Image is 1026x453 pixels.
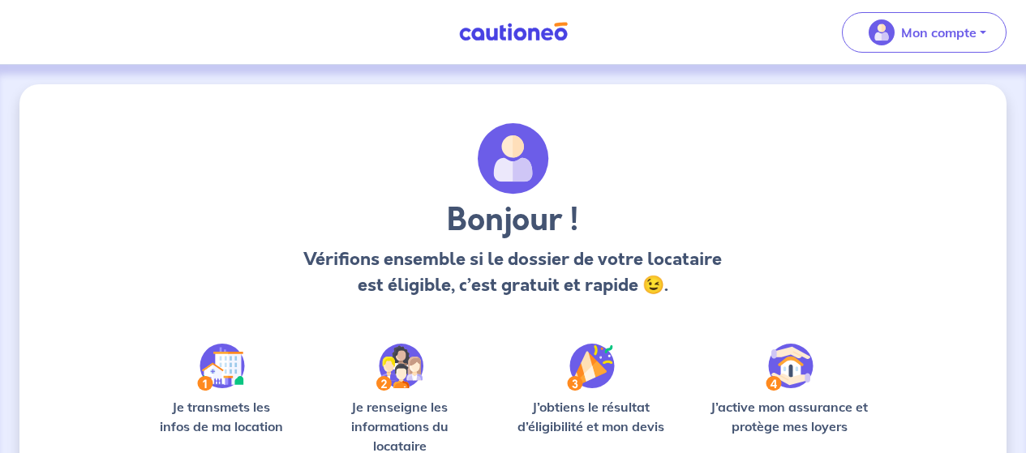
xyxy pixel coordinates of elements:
[901,23,977,42] p: Mon compte
[376,344,423,391] img: /static/c0a346edaed446bb123850d2d04ad552/Step-2.svg
[149,397,293,436] p: Je transmets les infos de ma location
[869,19,895,45] img: illu_account_valid_menu.svg
[842,12,1007,53] button: illu_account_valid_menu.svgMon compte
[301,246,725,298] p: Vérifions ensemble si le dossier de votre locataire est éligible, c’est gratuit et rapide 😉.
[453,22,574,42] img: Cautioneo
[478,123,549,194] img: archivate
[506,397,676,436] p: J’obtiens le résultat d’éligibilité et mon devis
[197,344,245,391] img: /static/90a569abe86eec82015bcaae536bd8e6/Step-1.svg
[702,397,877,436] p: J’active mon assurance et protège mes loyers
[567,344,615,391] img: /static/f3e743aab9439237c3e2196e4328bba9/Step-3.svg
[766,344,814,391] img: /static/bfff1cf634d835d9112899e6a3df1a5d/Step-4.svg
[301,201,725,240] h3: Bonjour !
